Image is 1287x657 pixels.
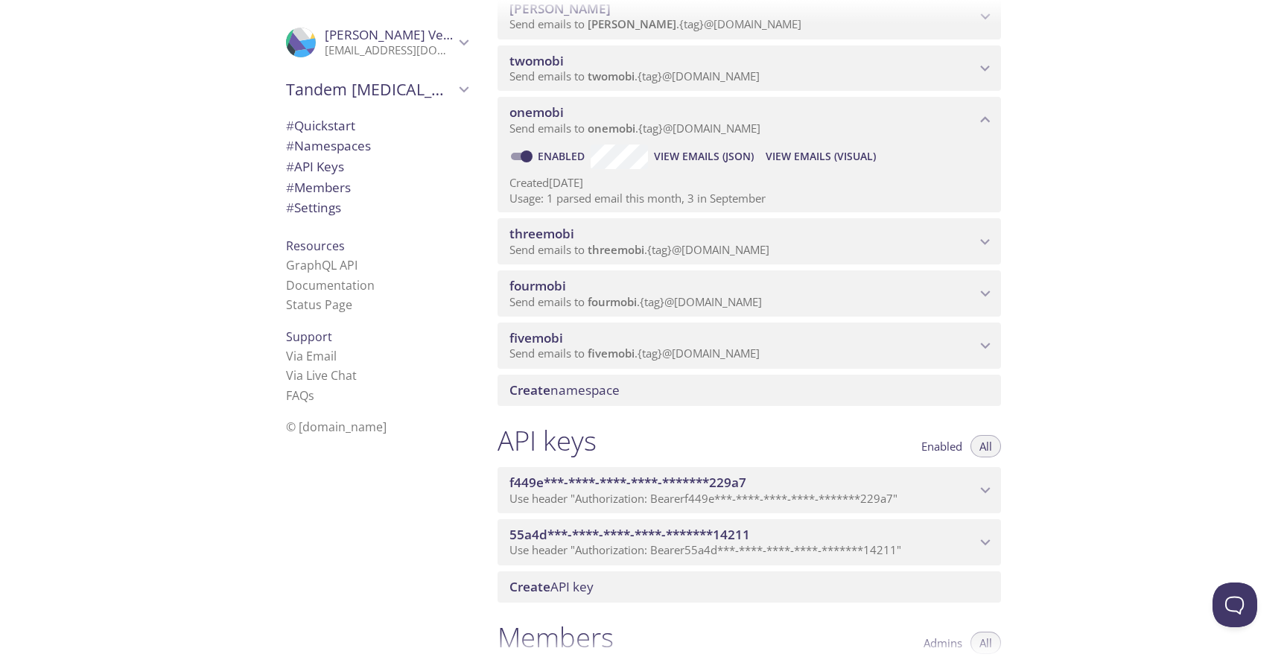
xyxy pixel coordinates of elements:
[509,381,550,399] span: Create
[509,121,760,136] span: Send emails to . {tag} @[DOMAIN_NAME]
[286,328,332,345] span: Support
[286,277,375,293] a: Documentation
[286,199,341,216] span: Settings
[286,158,294,175] span: #
[286,257,357,273] a: GraphQL API
[286,367,357,384] a: Via Live Chat
[654,147,754,165] span: View Emails (JSON)
[286,387,314,404] a: FAQ
[274,197,480,218] div: Team Settings
[325,26,477,43] span: [PERSON_NAME] Velediaz
[970,632,1001,654] button: All
[286,117,294,134] span: #
[509,104,564,121] span: onemobi
[509,346,760,361] span: Send emails to . {tag} @[DOMAIN_NAME]
[498,45,1001,92] div: twomobi namespace
[498,218,1001,264] div: threemobi namespace
[498,424,597,457] h1: API keys
[588,16,676,31] span: [PERSON_NAME]
[498,375,1001,406] div: Create namespace
[915,632,971,654] button: Admins
[509,277,566,294] span: fourmobi
[648,145,760,168] button: View Emails (JSON)
[970,435,1001,457] button: All
[286,179,351,196] span: Members
[766,147,876,165] span: View Emails (Visual)
[325,43,454,58] p: [EMAIL_ADDRESS][DOMAIN_NAME]
[498,571,1001,603] div: Create API Key
[509,242,769,257] span: Send emails to . {tag} @[DOMAIN_NAME]
[274,70,480,109] div: Tandem Diabetes Care Inc.
[498,97,1001,143] div: onemobi namespace
[509,52,564,69] span: twomobi
[274,115,480,136] div: Quickstart
[509,578,550,595] span: Create
[509,175,989,191] p: Created [DATE]
[498,270,1001,317] div: fourmobi namespace
[509,381,620,399] span: namespace
[286,137,371,154] span: Namespaces
[588,121,635,136] span: onemobi
[286,117,355,134] span: Quickstart
[509,578,594,595] span: API key
[509,329,563,346] span: fivemobi
[498,323,1001,369] div: fivemobi namespace
[286,158,344,175] span: API Keys
[588,346,635,361] span: fivemobi
[536,149,591,163] a: Enabled
[274,136,480,156] div: Namespaces
[509,16,801,31] span: Send emails to . {tag} @[DOMAIN_NAME]
[286,348,337,364] a: Via Email
[760,145,882,168] button: View Emails (Visual)
[509,69,760,83] span: Send emails to . {tag} @[DOMAIN_NAME]
[286,419,387,435] span: © [DOMAIN_NAME]
[286,179,294,196] span: #
[588,294,637,309] span: fourmobi
[286,79,454,100] span: Tandem [MEDICAL_DATA] Care Inc.
[308,387,314,404] span: s
[274,18,480,67] div: Luis Velediaz
[274,156,480,177] div: API Keys
[509,225,574,242] span: threemobi
[509,294,762,309] span: Send emails to . {tag} @[DOMAIN_NAME]
[286,238,345,254] span: Resources
[498,620,614,654] h1: Members
[912,435,971,457] button: Enabled
[588,242,644,257] span: threemobi
[274,177,480,198] div: Members
[286,137,294,154] span: #
[286,296,352,313] a: Status Page
[1213,583,1257,627] iframe: Help Scout Beacon - Open
[588,69,635,83] span: twomobi
[286,199,294,216] span: #
[509,191,989,206] p: Usage: 1 parsed email this month, 3 in September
